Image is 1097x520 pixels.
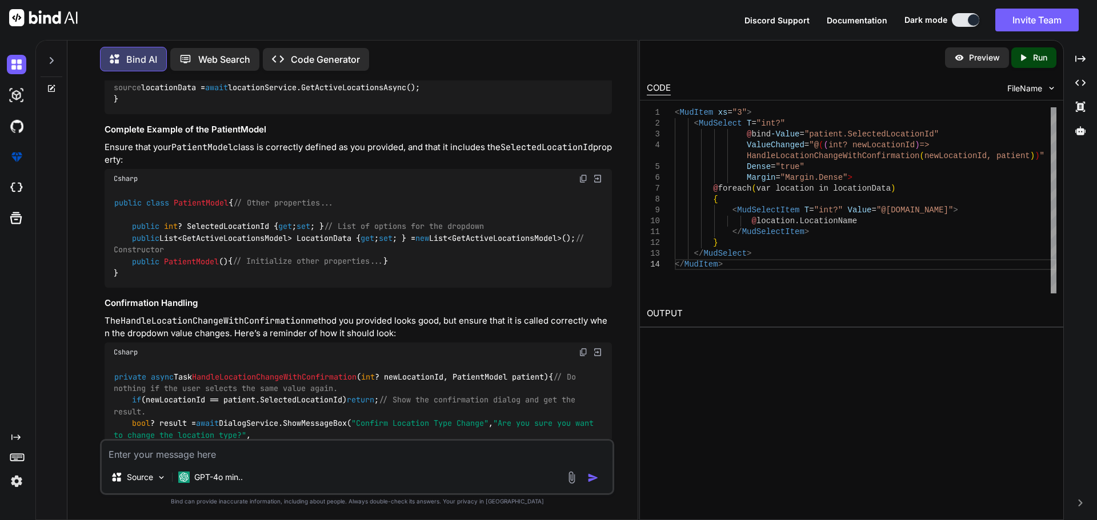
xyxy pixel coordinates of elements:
[415,233,429,243] span: new
[361,233,374,243] span: get
[756,216,856,225] span: location.LocationName
[324,221,484,232] span: // List of options for the dropdown
[351,418,489,429] span: "Confirm Location Type Change"
[114,233,589,255] span: // Constructor
[171,142,233,153] code: PatientModel
[132,221,159,232] span: public
[694,249,703,258] span: </
[579,348,588,357] img: copy
[924,151,1030,160] span: newLocationId, patient
[361,372,544,382] span: ? newLocationId, PatientModel patient
[105,297,612,310] h3: Confirmation Handling
[1047,83,1056,93] img: chevron down
[751,184,756,193] span: (
[804,130,939,139] span: "patient.SelectedLocationId"
[233,198,334,208] span: // Other properties...
[501,142,593,153] code: SelectedLocationId
[744,14,810,26] button: Discord Support
[126,53,157,66] p: Bind AI
[871,205,876,215] span: =
[174,198,229,208] span: PatientModel
[891,184,895,193] span: )
[694,119,698,128] span: <
[828,140,915,150] span: int? newLocationId
[775,162,804,171] span: "true"
[809,140,819,150] span: "@
[291,53,360,66] p: Code Generator
[747,140,804,150] span: ValueChanged
[361,372,375,382] span: int
[751,216,756,225] span: @
[675,260,684,269] span: </
[747,173,775,182] span: Margin
[7,147,26,167] img: premium
[679,108,713,117] span: MudItem
[751,119,756,128] span: =
[196,418,219,429] span: await
[114,198,142,208] span: public
[827,15,887,25] span: Documentation
[1030,151,1034,160] span: )
[164,221,178,232] span: int
[647,248,660,259] div: 13
[747,162,771,171] span: Dense
[647,194,660,205] div: 8
[640,300,1063,327] h2: OUTPUT
[809,205,814,215] span: =
[7,471,26,491] img: settings
[164,256,219,267] span: PatientModel
[737,205,799,215] span: MudSelectItem
[587,472,599,483] img: icon
[756,184,890,193] span: var location in locationData
[771,130,799,139] span: -Value
[7,86,26,105] img: darkAi-studio
[775,173,780,182] span: =
[915,140,919,150] span: )
[747,108,751,117] span: >
[747,151,919,160] span: HandleLocationChangeWithConfirmation
[718,260,722,269] span: >
[799,130,804,139] span: =
[771,162,775,171] span: =
[847,205,871,215] span: Value
[592,347,603,357] img: Open in Browser
[727,108,732,117] span: =
[647,82,671,95] div: CODE
[114,348,138,357] span: Csharp
[151,372,174,382] span: async
[194,471,243,483] p: GPT-4o min..
[100,497,614,506] p: Bind can provide inaccurate information, including about people. Always double-check its answers....
[647,162,660,172] div: 5
[198,53,250,66] p: Web Search
[278,221,292,232] span: get
[127,471,153,483] p: Source
[747,119,751,128] span: T
[192,372,357,382] span: HandleLocationChangeWithConfirmation
[827,14,887,26] button: Documentation
[919,140,929,150] span: =>
[713,238,718,247] span: }
[132,395,141,405] span: if
[592,174,603,184] img: Open in Browser
[876,205,953,215] span: "@[DOMAIN_NAME]"
[132,233,159,243] span: public
[347,395,374,405] span: return
[713,184,718,193] span: @
[1033,52,1047,63] p: Run
[742,227,804,236] span: MudSelectItem
[647,183,660,194] div: 7
[105,315,612,340] p: The method you provided looks good, but ensure that it is called correctly when the dropdown valu...
[114,372,548,382] span: Task ( )
[379,233,393,243] span: set
[114,70,544,106] code: { locationData = locationService.GetActiveLocationsAsync(); }
[732,227,742,236] span: </
[7,116,26,136] img: githubDark
[647,259,660,270] div: 14
[995,9,1079,31] button: Invite Team
[747,130,751,139] span: @
[804,140,809,150] span: =
[647,172,660,183] div: 6
[718,184,751,193] span: foreach
[7,178,26,197] img: cloudideIcon
[132,256,159,267] span: public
